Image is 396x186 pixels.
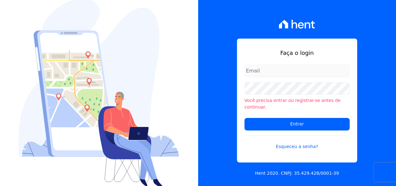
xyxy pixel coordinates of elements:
[244,118,350,130] input: Entrar
[244,97,350,110] li: Você precisa entrar ou registrar-se antes de continuar.
[244,49,350,57] h1: Faça o login
[244,136,350,150] a: Esqueceu a senha?
[244,65,350,77] input: Email
[255,170,339,177] p: Hent 2020. CNPJ: 35.429.428/0001-39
